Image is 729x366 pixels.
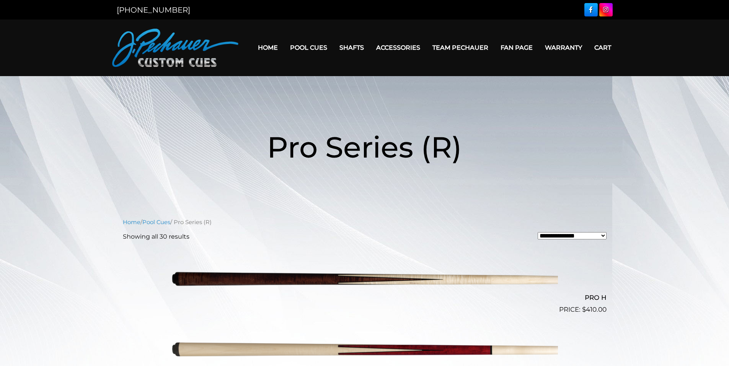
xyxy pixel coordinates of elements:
[112,29,238,67] img: Pechauer Custom Cues
[538,232,607,239] select: Shop order
[426,38,494,57] a: Team Pechauer
[284,38,333,57] a: Pool Cues
[267,129,462,165] span: Pro Series (R)
[582,306,607,313] bdi: 410.00
[117,5,190,15] a: [PHONE_NUMBER]
[333,38,370,57] a: Shafts
[539,38,588,57] a: Warranty
[123,291,607,305] h2: PRO H
[123,219,140,226] a: Home
[582,306,586,313] span: $
[370,38,426,57] a: Accessories
[588,38,617,57] a: Cart
[142,219,170,226] a: Pool Cues
[494,38,539,57] a: Fan Page
[123,247,607,315] a: PRO H $410.00
[171,247,558,312] img: PRO H
[123,218,607,226] nav: Breadcrumb
[123,232,189,241] p: Showing all 30 results
[252,38,284,57] a: Home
